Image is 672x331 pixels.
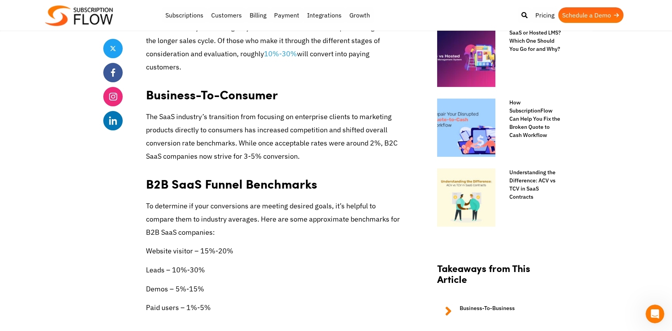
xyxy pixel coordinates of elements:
[146,80,402,104] h2: Business-To-Consumer
[146,7,402,74] p: For B2B companies, conversion rates are typically lowest at the top of the funnel, where there ma...
[437,29,495,87] img: SaaS LMS
[502,29,561,53] a: SaaS or Hosted LMS? Which One Should You Go for and Why?
[558,7,623,23] a: Schedule a Demo
[270,7,303,23] a: Payment
[437,99,495,157] img: Quote to cash Automation
[146,110,402,163] p: The SaaS industry’s transition from focusing on enterprise clients to marketing products directly...
[146,244,402,258] p: Website visitor – 15%-20%
[437,168,495,227] img: ACV vs TCV
[146,169,402,193] h2: B2B SaaS Funnel Benchmarks
[346,7,374,23] a: Growth
[146,301,402,314] p: Paid users – 1%-5%
[437,304,561,318] a: Business-To-Business
[161,7,207,23] a: Subscriptions
[437,263,561,293] h2: Takeaways from This Article
[531,7,558,23] a: Pricing
[502,168,561,201] a: Understanding the Difference: ACV vs TCV in SaaS Contracts
[207,7,246,23] a: Customers
[146,282,402,296] p: Demos – 5%-15%
[146,263,402,277] p: Leads – 10%-30%
[146,199,402,239] p: To determine if your conversions are meeting desired goals, it’s helpful to compare them to indus...
[646,305,664,323] iframe: Intercom live chat
[246,7,270,23] a: Billing
[45,5,113,26] img: Subscriptionflow
[502,99,561,139] a: How SubscriptionFlow Can Help You Fix the Broken Quote to Cash Workflow
[303,7,346,23] a: Integrations
[264,49,297,58] a: 10%-30%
